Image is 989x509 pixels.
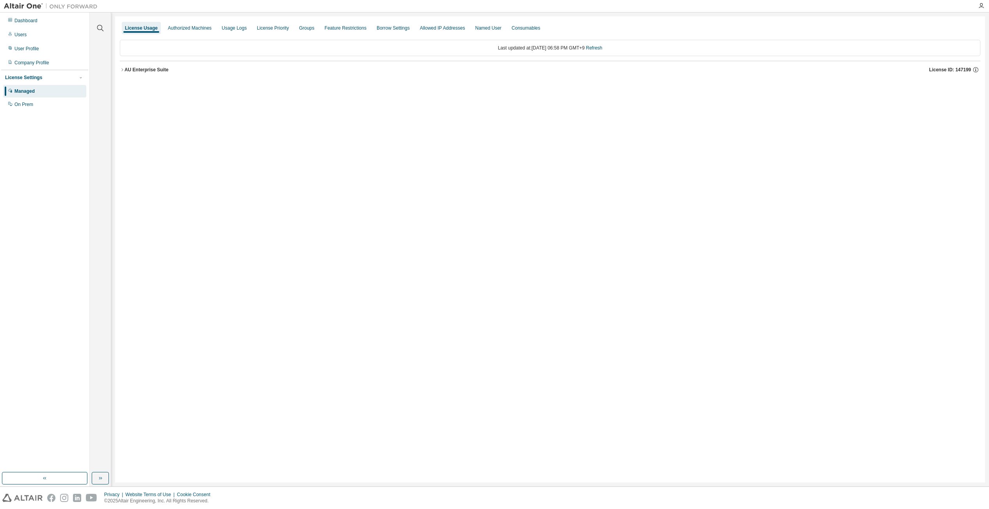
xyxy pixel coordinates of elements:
div: User Profile [14,46,39,52]
div: Cookie Consent [177,491,215,498]
div: Privacy [104,491,125,498]
div: Feature Restrictions [325,25,366,31]
div: Website Terms of Use [125,491,177,498]
img: facebook.svg [47,494,55,502]
div: AU Enterprise Suite [125,67,169,73]
div: Users [14,32,27,38]
img: Altair One [4,2,101,10]
div: Allowed IP Addresses [420,25,465,31]
div: Named User [475,25,501,31]
div: On Prem [14,101,33,108]
div: Groups [299,25,314,31]
div: Last updated at: [DATE] 06:58 PM GMT+9 [120,40,980,56]
div: Dashboard [14,18,37,24]
div: License Settings [5,74,42,81]
img: instagram.svg [60,494,68,502]
div: Usage Logs [222,25,247,31]
span: License ID: 147199 [929,67,971,73]
img: youtube.svg [86,494,97,502]
p: © 2025 Altair Engineering, Inc. All Rights Reserved. [104,498,215,504]
a: Refresh [586,45,602,51]
div: Authorized Machines [168,25,212,31]
img: altair_logo.svg [2,494,43,502]
div: License Usage [125,25,158,31]
div: License Priority [257,25,289,31]
button: AU Enterprise SuiteLicense ID: 147199 [120,61,980,78]
div: Managed [14,88,35,94]
div: Company Profile [14,60,49,66]
div: Consumables [512,25,540,31]
img: linkedin.svg [73,494,81,502]
div: Borrow Settings [377,25,410,31]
